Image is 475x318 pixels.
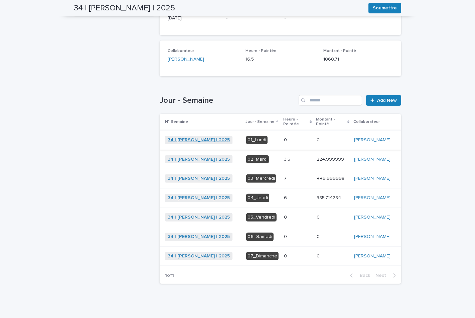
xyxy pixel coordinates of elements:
div: 03_Mercredi [246,174,276,183]
p: 1060.71 [323,56,393,63]
p: 0 [284,233,288,240]
p: 3.5 [284,155,292,162]
p: 0 [317,136,321,143]
a: 34 | [PERSON_NAME] | 2025 [168,234,230,240]
div: 02_Mardi [246,155,269,164]
p: Jour - Semaine [246,118,275,126]
a: [PERSON_NAME] [354,234,390,240]
div: 01_Lundi [246,136,268,144]
p: Collaborateur [353,118,380,126]
a: [PERSON_NAME] [354,157,390,162]
p: 0 [317,233,321,240]
a: [PERSON_NAME] [354,137,390,143]
a: 34 | [PERSON_NAME] | 2025 [168,137,230,143]
span: Heure - Pointée [246,49,277,53]
p: N° Semaine [165,118,188,126]
div: 07_Dimanche [246,252,279,260]
a: [PERSON_NAME] [354,215,390,220]
div: 06_Samedi [246,233,274,241]
tr: 34 | [PERSON_NAME] | 2025 07_Dimanche00 00 [PERSON_NAME] [160,246,401,266]
p: - [285,15,335,22]
span: Next [375,273,390,278]
p: 16.5 [246,56,315,63]
h2: 34 | [PERSON_NAME] | 2025 [74,3,175,13]
h1: Jour - Semaine [160,96,296,105]
a: [PERSON_NAME] [354,253,390,259]
p: 1 of 1 [160,267,179,284]
tr: 34 | [PERSON_NAME] | 2025 06_Samedi00 00 [PERSON_NAME] [160,227,401,246]
p: 6 [284,194,288,201]
a: 34 | [PERSON_NAME] | 2025 [168,176,230,181]
a: 34 | [PERSON_NAME] | 2025 [168,253,230,259]
button: Soumettre [368,3,401,13]
button: Next [373,272,401,279]
span: Back [356,273,370,278]
a: 34 | [PERSON_NAME] | 2025 [168,215,230,220]
input: Search [299,95,362,106]
p: 385.714284 [317,194,342,201]
tr: 34 | [PERSON_NAME] | 2025 02_Mardi3.53.5 224.999999224.999999 [PERSON_NAME] [160,150,401,169]
p: 0 [284,213,288,220]
p: - [226,15,277,22]
a: 34 | [PERSON_NAME] | 2025 [168,157,230,162]
p: 7 [284,174,288,181]
tr: 34 | [PERSON_NAME] | 2025 05_Vendredi00 00 [PERSON_NAME] [160,208,401,227]
a: Add New [366,95,401,106]
div: 05_Vendredi [246,213,277,222]
p: 224.999999 [317,155,345,162]
p: 449.999998 [317,174,346,181]
span: Montant - Pointé [323,49,356,53]
p: Montant - Pointé [316,116,346,128]
tr: 34 | [PERSON_NAME] | 2025 01_Lundi00 00 [PERSON_NAME] [160,130,401,150]
tr: 34 | [PERSON_NAME] | 2025 03_Mercredi77 449.999998449.999998 [PERSON_NAME] [160,169,401,188]
span: Add New [377,98,397,103]
span: Soumettre [373,5,397,11]
p: 0 [317,213,321,220]
a: 34 | [PERSON_NAME] | 2025 [168,195,230,201]
a: [PERSON_NAME] [168,56,204,63]
a: [PERSON_NAME] [354,176,390,181]
p: [DATE] [168,15,218,22]
p: 0 [284,136,288,143]
span: Collaborateur [168,49,194,53]
tr: 34 | [PERSON_NAME] | 2025 04_Jeudi66 385.714284385.714284 [PERSON_NAME] [160,188,401,208]
div: 04_Jeudi [246,194,269,202]
p: 0 [284,252,288,259]
a: [PERSON_NAME] [354,195,390,201]
button: Back [345,272,373,279]
p: Heure - Pointée [283,116,308,128]
p: 0 [317,252,321,259]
